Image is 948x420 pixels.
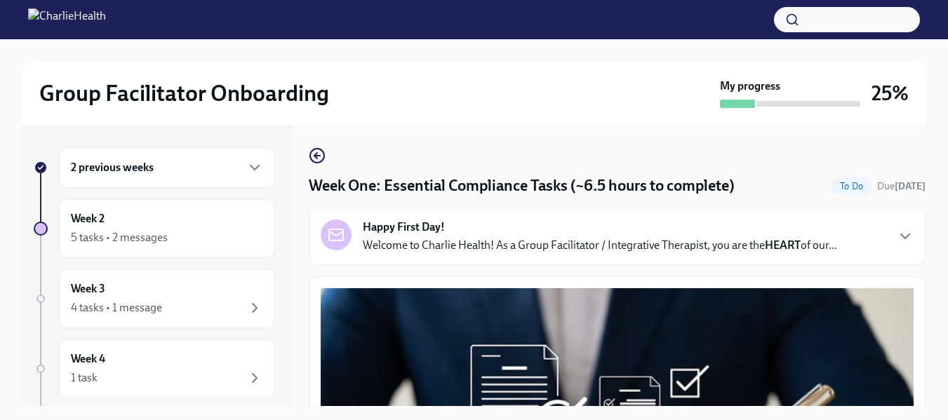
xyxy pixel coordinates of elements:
span: Due [877,180,926,192]
h6: Week 2 [71,211,105,226]
span: To Do [832,181,872,191]
h4: Week One: Essential Compliance Tasks (~6.5 hours to complete) [309,175,735,196]
div: 2 previous weeks [59,147,275,188]
img: CharlieHealth [28,8,106,31]
h6: Week 4 [71,351,105,367]
h6: Week 3 [71,281,105,297]
strong: Happy First Day! [363,219,445,235]
div: 4 tasks • 1 message [71,300,162,316]
a: Week 25 tasks • 2 messages [34,199,275,258]
p: Welcome to Charlie Health! As a Group Facilitator / Integrative Therapist, you are the of our... [363,238,837,253]
h2: Group Facilitator Onboarding [39,79,329,107]
strong: HEART [765,238,801,252]
a: Week 41 task [34,339,275,398]
strong: [DATE] [895,180,926,192]
h6: 2 previous weeks [71,160,154,175]
a: Week 34 tasks • 1 message [34,269,275,328]
div: 1 task [71,370,98,386]
span: September 15th, 2025 10:00 [877,179,926,193]
h3: 25% [872,81,909,106]
div: 5 tasks • 2 messages [71,230,168,245]
strong: My progress [720,79,780,94]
